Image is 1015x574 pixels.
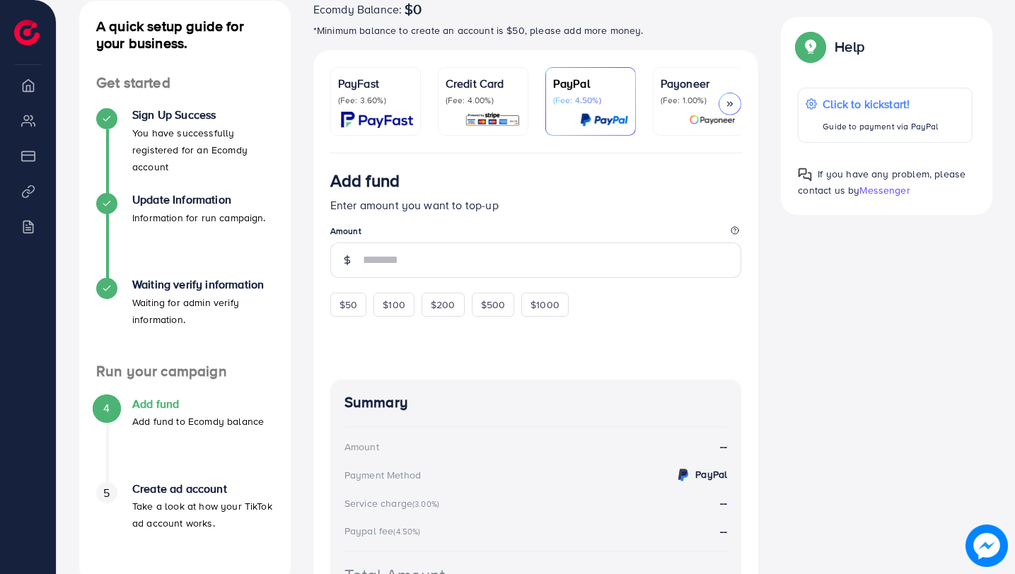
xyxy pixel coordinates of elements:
strong: -- [720,438,727,455]
p: Take a look at how your TikTok ad account works. [132,498,274,532]
img: card [341,112,413,128]
p: (Fee: 3.60%) [338,95,413,106]
p: Help [835,38,864,55]
small: (4.50%) [393,526,420,537]
legend: Amount [330,225,742,242]
p: PayPal [553,75,628,92]
h4: Create ad account [132,482,274,496]
p: Add fund to Ecomdy balance [132,413,264,430]
li: Update Information [79,193,291,278]
li: Create ad account [79,482,291,567]
p: Waiting for admin verify information. [132,294,274,328]
strong: PayPal [695,467,727,481]
strong: -- [720,495,727,510]
li: Waiting verify information [79,278,291,363]
p: Enter amount you want to top-up [330,197,742,213]
div: Service charge [344,496,443,510]
img: image [970,529,1004,563]
img: credit [675,467,692,484]
img: card [580,112,628,128]
h3: Add fund [330,170,400,191]
h4: Waiting verify information [132,278,274,291]
p: PayFast [338,75,413,92]
img: Popup guide [798,168,812,182]
p: You have successfully registered for an Ecomdy account [132,124,274,175]
span: If you have any problem, please contact us by [798,167,965,197]
p: *Minimum balance to create an account is $50, please add more money. [313,22,759,39]
img: logo [14,20,40,45]
p: (Fee: 4.50%) [553,95,628,106]
span: Messenger [859,183,910,197]
span: $0 [405,1,422,18]
span: $500 [481,298,506,312]
p: Information for run campaign. [132,209,266,226]
span: 4 [103,400,110,416]
small: (3.00%) [412,498,439,510]
h4: Add fund [132,397,264,411]
img: Popup guide [798,34,823,59]
span: $200 [431,298,456,312]
p: Credit Card [446,75,521,92]
span: Ecomdy Balance: [313,1,402,18]
h4: Sign Up Success [132,108,274,122]
div: Payment Method [344,468,421,482]
h4: Get started [79,74,291,92]
strong: -- [720,523,727,539]
h4: Summary [344,394,728,411]
h4: Update Information [132,193,266,206]
li: Add fund [79,397,291,482]
p: (Fee: 1.00%) [661,95,736,106]
h4: Run your campaign [79,363,291,380]
img: card [465,112,521,128]
span: $1000 [530,298,559,312]
span: $100 [383,298,405,312]
h4: A quick setup guide for your business. [79,18,291,52]
div: Amount [344,440,379,454]
p: Payoneer [661,75,736,92]
img: card [689,112,736,128]
li: Sign Up Success [79,108,291,193]
p: Guide to payment via PayPal [823,118,938,135]
p: (Fee: 4.00%) [446,95,521,106]
p: Click to kickstart! [823,95,938,112]
span: $50 [340,298,357,312]
div: Paypal fee [344,524,425,538]
span: 5 [103,485,110,501]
